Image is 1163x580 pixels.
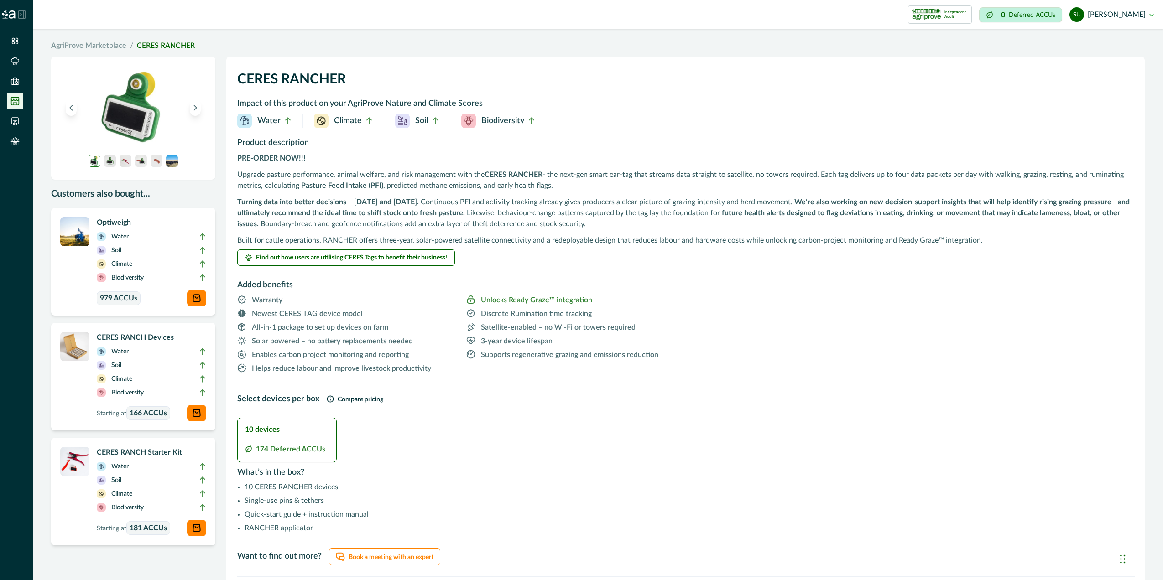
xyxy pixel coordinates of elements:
[1117,536,1163,580] iframe: Chat Widget
[130,408,167,419] span: 166 ACCUs
[166,155,178,167] img: CERES RANCHER devices applied to the ears of cows
[245,425,329,434] h2: 10 devices
[60,447,89,476] img: A CERES RANCH applicator device
[1001,11,1005,19] p: 0
[1069,4,1154,26] button: stuart upton[PERSON_NAME]
[237,269,1134,294] h2: Added benefits
[237,235,1134,246] p: Built for cattle operations, RANCHER offers three-year, solar-powered satellite connectivity and ...
[329,548,440,565] button: Book a meeting with an expert
[51,40,1145,51] nav: breadcrumb
[97,406,170,420] p: Starting at
[245,482,518,492] li: 10 CERES RANCHER devices
[237,197,1134,229] p: Continuous PFI and activity tracking already gives producers a clear picture of grazing intensity...
[237,249,455,266] button: Find out how users are utilising CERES Tags to benefit their business!
[237,155,306,162] strong: PRE-ORDER NOW!!!
[252,363,431,374] p: Helps reduce labour and improve livestock productivity
[237,550,322,563] p: Want to find out more?
[237,97,1134,114] h2: Impact of this product on your AgriProve Nature and Climate Scores
[120,155,131,167] img: A CERES RANCHER APPLICATOR
[130,40,133,51] span: /
[151,155,162,167] img: A CERES RANCHER activation tool
[252,349,409,360] p: Enables carbon project monitoring and reporting
[270,444,325,455] span: Deferred ACCUs
[301,182,383,189] strong: Pasture Feed Intake (PFI)
[60,217,89,246] img: A single CERES RANCH device
[327,390,383,409] button: Compare pricing
[111,489,132,499] p: Climate
[111,232,129,242] p: Water
[415,115,428,127] p: Soil
[245,509,518,520] li: Quick-start guide + instruction manual
[245,495,518,506] li: Single-use pins & tethers
[481,336,553,347] p: 3-year device lifespan
[111,347,129,357] p: Water
[111,475,121,485] p: Soil
[137,42,195,49] a: CERES RANCHER
[481,322,636,333] p: Satellite-enabled – no Wi-Fi or towers required
[89,155,100,167] img: A single CERES RANCHER device
[104,155,116,167] img: A single CERES RANCHER device
[237,198,1130,217] strong: We’re also working on new decision-support insights that will help identify rising grazing pressu...
[908,5,972,24] button: certification logoIndependent Audit
[256,254,447,261] span: Find out how users are utilising CERES Tags to benefit their business!
[97,521,170,535] p: Starting at
[111,502,144,513] p: Biodiversity
[481,295,592,306] p: Unlocks Ready Graze™ integration
[245,523,518,533] li: RANCHER applicator
[111,273,144,283] p: Biodiversity
[111,461,129,471] p: Water
[481,308,592,319] p: Discrete Rumination time tracking
[135,155,147,167] img: A CERES RANCHER applicator
[252,308,363,319] p: Newest CERES TAG device model
[237,394,319,404] h2: Select devices per box
[257,115,281,127] p: Water
[62,67,204,148] img: A single CERES RANCHER device
[111,245,121,255] p: Soil
[252,336,413,347] p: Solar powered – no battery replacements needed
[60,332,89,361] img: A box of CERES RANCH devices
[252,322,388,333] p: All-in-1 package to set up devices on farm
[237,209,1120,228] strong: future health alerts designed to flag deviations in eating, drinking, or movement that may indica...
[334,115,362,127] p: Climate
[100,293,137,304] span: 979 ACCUs
[481,349,658,360] p: Supports regenerative grazing and emissions reduction
[1120,545,1126,573] div: Drag
[66,99,77,116] button: Previous image
[97,332,206,343] p: CERES RANCH Devices
[190,99,201,116] button: Next image
[111,360,121,370] p: Soil
[2,10,16,19] img: Logo
[237,198,419,206] strong: Turning data into better decisions – [DATE] and [DATE].
[111,388,144,398] p: Biodiversity
[481,115,524,127] p: Biodiversity
[912,7,941,22] img: certification logo
[237,462,1134,482] h2: What’s in the box?
[51,187,215,201] p: Customers also bought...
[51,40,126,51] a: AgriProve Marketplace
[97,217,206,228] p: Optiweigh
[485,171,542,178] strong: CERES RANCHER
[237,67,1134,97] h1: CERES RANCHER
[111,259,132,269] p: Climate
[237,137,1134,153] h2: Product description
[944,10,968,19] p: Independent Audit
[111,374,132,384] p: Climate
[256,444,268,455] span: 174
[252,295,282,306] p: Warranty
[237,169,1134,191] p: Upgrade pasture performance, animal welfare, and risk management with the - the next-gen smart ea...
[349,554,433,561] p: Book a meeting with an expert
[97,447,206,458] p: CERES RANCH Starter Kit
[130,523,167,533] span: 181 ACCUs
[1009,11,1055,18] p: Deferred ACCUs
